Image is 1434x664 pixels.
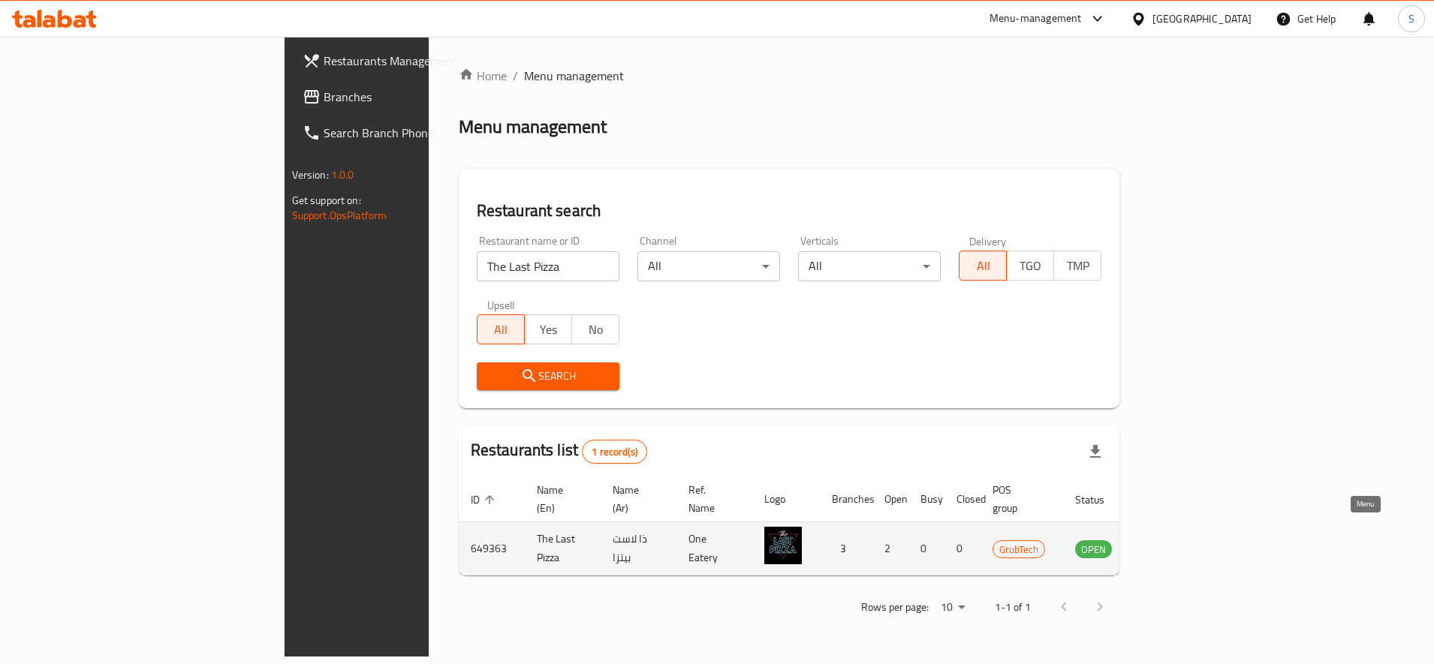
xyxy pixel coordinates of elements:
[1060,255,1095,277] span: TMP
[601,522,676,575] td: ذا لاست بيتزا
[944,476,981,522] th: Closed
[487,299,515,310] label: Upsell
[944,522,981,575] td: 0
[1075,541,1112,558] span: OPEN
[489,367,607,386] span: Search
[798,251,941,281] div: All
[571,314,619,344] button: No
[291,79,524,115] a: Branches
[292,206,387,225] a: Support.OpsPlatform
[459,67,1120,85] nav: breadcrumb
[908,476,944,522] th: Busy
[966,255,1001,277] span: All
[291,115,524,151] a: Search Branch Phone
[1077,434,1113,470] div: Export file
[524,67,624,85] span: Menu management
[959,251,1007,281] button: All
[752,476,820,522] th: Logo
[477,251,619,281] input: Search for restaurant name or ID..
[537,481,583,517] span: Name (En)
[525,522,601,575] td: The Last Pizza
[324,52,512,70] span: Restaurants Management
[764,527,802,564] img: The Last Pizza
[1006,251,1054,281] button: TGO
[688,481,734,517] span: Ref. Name
[582,440,647,464] div: Total records count
[531,319,566,341] span: Yes
[872,522,908,575] td: 2
[477,314,525,344] button: All
[995,598,1031,617] p: 1-1 of 1
[990,10,1082,28] div: Menu-management
[637,251,780,281] div: All
[820,476,872,522] th: Branches
[324,88,512,106] span: Branches
[820,522,872,575] td: 3
[291,43,524,79] a: Restaurants Management
[324,124,512,142] span: Search Branch Phone
[484,319,519,341] span: All
[459,115,607,139] h2: Menu management
[1075,491,1124,509] span: Status
[1408,11,1414,27] span: S
[1053,251,1101,281] button: TMP
[471,491,499,509] span: ID
[477,362,619,390] button: Search
[993,541,1044,558] span: GrubTech
[583,445,646,459] span: 1 record(s)
[331,165,354,185] span: 1.0.0
[613,481,658,517] span: Name (Ar)
[1152,11,1252,27] div: [GEOGRAPHIC_DATA]
[578,319,613,341] span: No
[872,476,908,522] th: Open
[935,596,971,619] div: Rows per page:
[292,165,329,185] span: Version:
[861,598,929,617] p: Rows per page:
[471,439,647,464] h2: Restaurants list
[993,481,1045,517] span: POS group
[524,314,572,344] button: Yes
[1013,255,1048,277] span: TGO
[459,476,1194,575] table: enhanced table
[477,200,1102,222] h2: Restaurant search
[292,191,361,210] span: Get support on:
[908,522,944,575] td: 0
[676,522,752,575] td: One Eatery
[969,236,1007,246] label: Delivery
